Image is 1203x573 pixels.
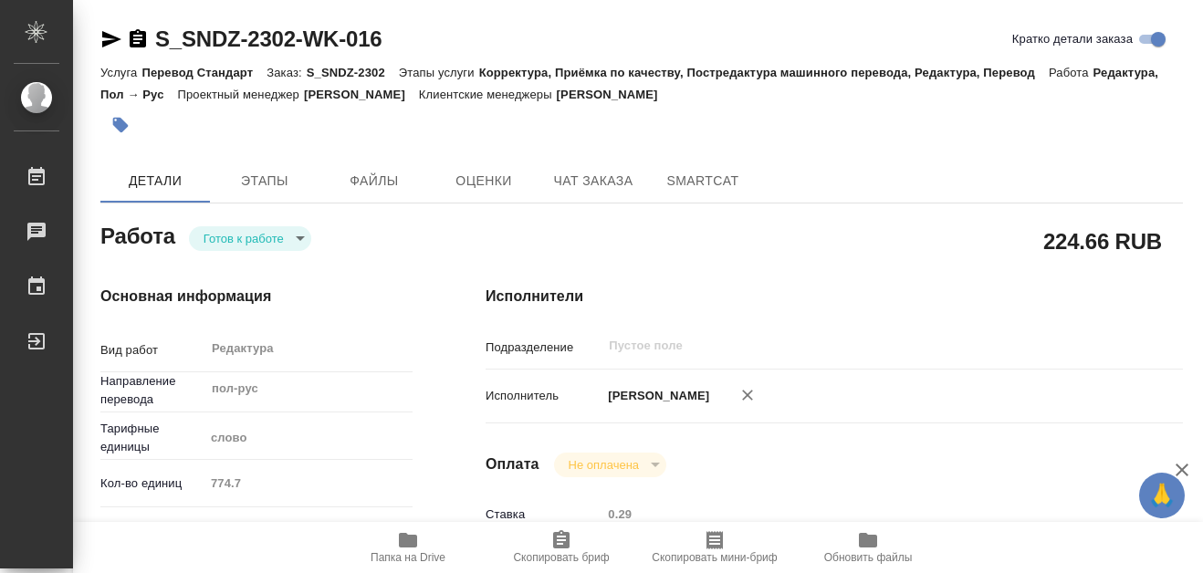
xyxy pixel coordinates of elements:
[824,551,913,564] span: Обновить файлы
[330,170,418,193] span: Файлы
[331,522,485,573] button: Папка на Drive
[638,522,791,573] button: Скопировать мини-бриф
[601,501,1125,527] input: Пустое поле
[419,88,557,101] p: Клиентские менеджеры
[601,387,709,405] p: [PERSON_NAME]
[267,66,306,79] p: Заказ:
[100,372,204,409] p: Направление перевода
[486,286,1183,307] h4: Исполнители
[221,170,309,193] span: Этапы
[549,170,637,193] span: Чат заказа
[1043,225,1162,256] h2: 224.66 RUB
[399,66,479,79] p: Этапы услуги
[100,286,413,307] h4: Основная информация
[100,66,141,79] p: Услуга
[727,375,768,415] button: Удалить исполнителя
[1012,30,1133,48] span: Кратко детали заказа
[486,505,601,524] p: Ставка
[100,341,204,359] p: Вид работ
[1146,476,1177,515] span: 🙏
[100,28,122,50] button: Скопировать ссылку для ЯМессенджера
[486,453,539,475] h4: Оплата
[198,231,289,246] button: Готов к работе
[1049,66,1093,79] p: Работа
[204,516,413,547] div: Медицина
[479,66,1049,79] p: Корректура, Приёмка по качеству, Постредактура машинного перевода, Редактура, Перевод
[554,453,666,477] div: Готов к работе
[652,551,777,564] span: Скопировать мини-бриф
[513,551,609,564] span: Скопировать бриф
[607,335,1082,357] input: Пустое поле
[204,470,413,496] input: Пустое поле
[304,88,419,101] p: [PERSON_NAME]
[486,339,601,357] p: Подразделение
[557,88,672,101] p: [PERSON_NAME]
[100,218,175,251] h2: Работа
[100,420,204,456] p: Тарифные единицы
[486,387,601,405] p: Исполнитель
[485,522,638,573] button: Скопировать бриф
[100,105,141,145] button: Добавить тэг
[141,66,267,79] p: Перевод Стандарт
[1139,473,1185,518] button: 🙏
[659,170,747,193] span: SmartCat
[111,170,199,193] span: Детали
[100,474,204,493] p: Кол-во единиц
[127,28,149,50] button: Скопировать ссылку
[307,66,399,79] p: S_SNDZ-2302
[204,422,413,453] div: слово
[791,522,945,573] button: Обновить файлы
[563,457,644,473] button: Не оплачена
[155,26,382,51] a: S_SNDZ-2302-WK-016
[189,226,311,251] div: Готов к работе
[371,551,445,564] span: Папка на Drive
[178,88,304,101] p: Проектный менеджер
[440,170,528,193] span: Оценки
